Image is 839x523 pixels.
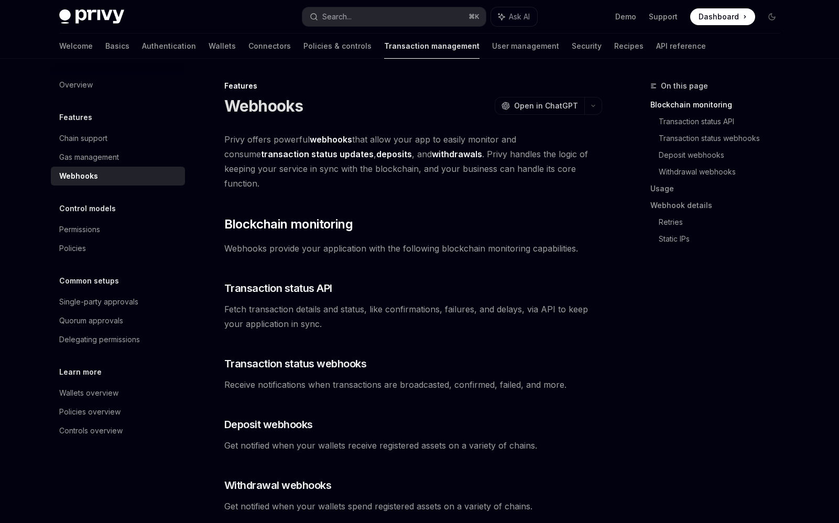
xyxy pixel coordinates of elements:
[224,96,303,115] h1: Webhooks
[59,242,86,255] div: Policies
[310,134,352,145] strong: webhooks
[303,34,372,59] a: Policies & controls
[615,12,636,22] a: Demo
[699,12,739,22] span: Dashboard
[59,132,107,145] div: Chain support
[51,167,185,186] a: Webhooks
[764,8,780,25] button: Toggle dark mode
[656,34,706,59] a: API reference
[105,34,129,59] a: Basics
[690,8,755,25] a: Dashboard
[649,12,678,22] a: Support
[59,34,93,59] a: Welcome
[468,13,480,21] span: ⌘ K
[59,170,98,182] div: Webhooks
[495,97,584,115] button: Open in ChatGPT
[659,113,789,130] a: Transaction status API
[59,202,116,215] h5: Control models
[384,34,480,59] a: Transaction management
[51,148,185,167] a: Gas management
[224,241,602,256] span: Webhooks provide your application with the following blockchain monitoring capabilities.
[142,34,196,59] a: Authentication
[659,130,789,147] a: Transaction status webhooks
[659,164,789,180] a: Withdrawal webhooks
[224,377,602,392] span: Receive notifications when transactions are broadcasted, confirmed, failed, and more.
[51,384,185,402] a: Wallets overview
[59,111,92,124] h5: Features
[59,223,100,236] div: Permissions
[59,296,138,308] div: Single-party approvals
[224,438,602,453] span: Get notified when your wallets receive registered assets on a variety of chains.
[224,302,602,331] span: Fetch transaction details and status, like confirmations, failures, and delays, via API to keep y...
[659,147,789,164] a: Deposit webhooks
[59,79,93,91] div: Overview
[59,151,119,164] div: Gas management
[224,499,602,514] span: Get notified when your wallets spend registered assets on a variety of chains.
[51,129,185,148] a: Chain support
[51,311,185,330] a: Quorum approvals
[376,149,412,159] strong: deposits
[661,80,708,92] span: On this page
[59,366,102,378] h5: Learn more
[572,34,602,59] a: Security
[59,275,119,287] h5: Common setups
[59,333,140,346] div: Delegating permissions
[51,402,185,421] a: Policies overview
[492,34,559,59] a: User management
[514,101,578,111] span: Open in ChatGPT
[302,7,486,26] button: Search...⌘K
[614,34,644,59] a: Recipes
[51,292,185,311] a: Single-party approvals
[51,239,185,258] a: Policies
[509,12,530,22] span: Ask AI
[224,478,332,493] span: Withdrawal webhooks
[261,149,374,159] strong: transaction status updates
[59,406,121,418] div: Policies overview
[650,197,789,214] a: Webhook details
[322,10,352,23] div: Search...
[650,180,789,197] a: Usage
[224,81,602,91] div: Features
[51,75,185,94] a: Overview
[51,330,185,349] a: Delegating permissions
[209,34,236,59] a: Wallets
[248,34,291,59] a: Connectors
[659,214,789,231] a: Retries
[224,132,602,191] span: Privy offers powerful that allow your app to easily monitor and consume , , and . Privy handles t...
[59,424,123,437] div: Controls overview
[224,281,332,296] span: Transaction status API
[224,356,367,371] span: Transaction status webhooks
[51,421,185,440] a: Controls overview
[59,387,118,399] div: Wallets overview
[59,9,124,24] img: dark logo
[650,96,789,113] a: Blockchain monitoring
[59,314,123,327] div: Quorum approvals
[659,231,789,247] a: Static IPs
[432,149,482,159] strong: withdrawals
[491,7,537,26] button: Ask AI
[224,417,313,432] span: Deposit webhooks
[51,220,185,239] a: Permissions
[224,216,353,233] span: Blockchain monitoring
